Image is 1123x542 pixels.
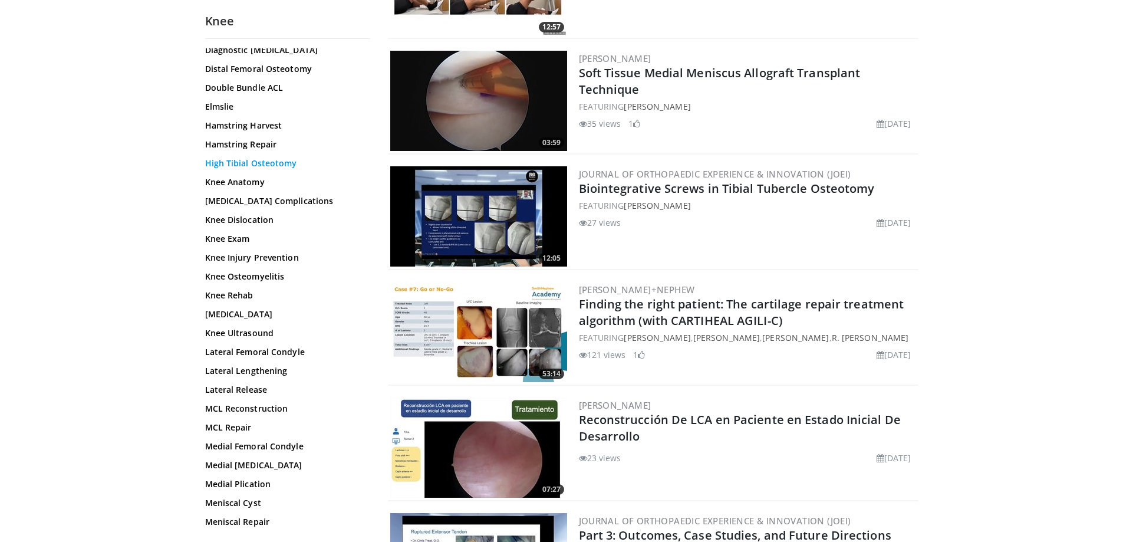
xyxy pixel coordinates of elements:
li: [DATE] [877,117,911,130]
li: 27 views [579,216,621,229]
a: MCL Reconstruction [205,403,364,415]
a: Knee Rehab [205,290,364,301]
li: [DATE] [877,452,911,464]
a: [MEDICAL_DATA] [205,308,364,320]
a: Meniscal Repair [205,516,364,528]
a: 07:27 [390,398,567,498]
li: 1 [628,117,640,130]
li: [DATE] [877,349,911,361]
a: Double Bundle ACL [205,82,364,94]
li: 35 views [579,117,621,130]
a: Knee Osteomyelitis [205,271,364,283]
span: 03:59 [539,137,564,148]
a: 12:05 [390,166,567,267]
span: 53:14 [539,369,564,379]
span: 07:27 [539,484,564,495]
span: 12:57 [539,22,564,32]
a: Medial Femoral Condyle [205,441,364,452]
a: R. [PERSON_NAME] [832,332,909,343]
a: [PERSON_NAME] [624,101,690,112]
a: Hamstring Harvest [205,120,364,132]
a: Knee Anatomy [205,176,364,188]
h2: Knee [205,14,370,29]
a: Journal of Orthopaedic Experience & Innovation (JOEI) [579,515,851,527]
div: FEATURING , , , [579,331,916,344]
a: 53:14 [390,282,567,382]
a: Elmslie [205,101,364,113]
li: [DATE] [877,216,911,229]
img: 2707baef-ed28-494e-b200-3f97aa5b8346.300x170_q85_crop-smart_upscale.jpg [390,51,567,151]
img: 2894c166-06ea-43da-b75e-3312627dae3b.300x170_q85_crop-smart_upscale.jpg [390,282,567,382]
a: Hamstring Repair [205,139,364,150]
a: Reconstrucción De LCA en Paciente en Estado Inicial De Desarrollo [579,412,901,444]
a: High Tibial Osteotomy [205,157,364,169]
a: [PERSON_NAME] [762,332,829,343]
a: 03:59 [390,51,567,151]
a: Lateral Femoral Condyle [205,346,364,358]
a: [PERSON_NAME] [624,332,690,343]
li: 121 views [579,349,626,361]
a: Finding the right patient: The cartilage repair treatment algorithm (with CARTIHEAL AGILI-C) [579,296,904,329]
li: 1 [633,349,645,361]
span: 12:05 [539,253,564,264]
a: [PERSON_NAME] [693,332,760,343]
a: [PERSON_NAME] [624,200,690,211]
img: 92b6a476-f407-4afa-b4da-5202ab0df19d.300x170_q85_crop-smart_upscale.jpg [390,398,567,498]
a: [MEDICAL_DATA] Complications [205,195,364,207]
a: [PERSON_NAME] [579,399,651,411]
a: Meniscal Cyst [205,497,364,509]
li: 23 views [579,452,621,464]
a: Diagnostic [MEDICAL_DATA] [205,44,364,56]
a: Lateral Lengthening [205,365,364,377]
a: Knee Injury Prevention [205,252,364,264]
a: [PERSON_NAME] [579,52,651,64]
a: Biointegrative Screws in Tibial Tubercle Osteotomy [579,180,875,196]
a: Medial [MEDICAL_DATA] [205,459,364,471]
a: Lateral Release [205,384,364,396]
a: Distal Femoral Osteotomy [205,63,364,75]
a: Medial Plication [205,478,364,490]
a: Knee Exam [205,233,364,245]
a: Soft Tissue Medial Meniscus Allograft Transplant Technique [579,65,861,97]
a: [PERSON_NAME]+Nephew [579,284,695,295]
div: FEATURING [579,100,916,113]
a: Knee Ultrasound [205,327,364,339]
img: c28faab9-c4a6-4db2-ad81-9ac83c375198.300x170_q85_crop-smart_upscale.jpg [390,166,567,267]
a: Knee Dislocation [205,214,364,226]
a: Journal of Orthopaedic Experience & Innovation (JOEI) [579,168,851,180]
div: FEATURING [579,199,916,212]
a: MCL Repair [205,422,364,433]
